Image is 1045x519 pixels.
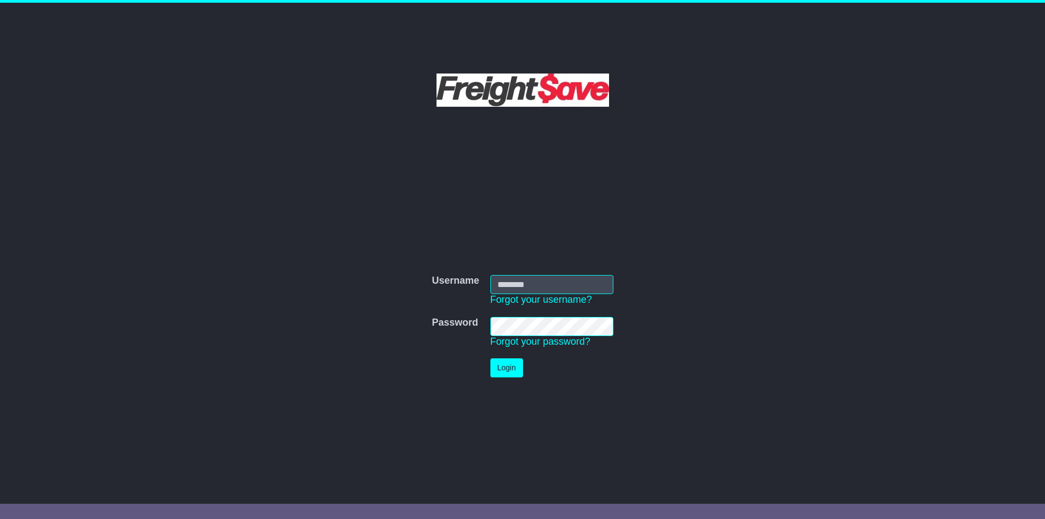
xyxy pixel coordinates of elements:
label: Password [432,317,478,329]
img: Freight Save [437,74,609,107]
label: Username [432,275,479,287]
a: Forgot your password? [490,336,591,347]
a: Forgot your username? [490,294,592,305]
button: Login [490,358,523,377]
